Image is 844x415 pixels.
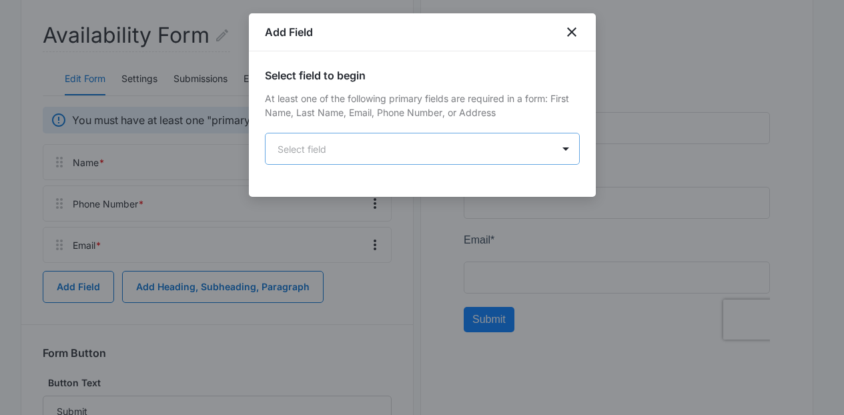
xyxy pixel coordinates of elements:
h1: Add Field [265,24,313,40]
button: close [564,24,580,40]
p: At least one of the following primary fields are required in a form: First Name, Last Name, Email... [265,91,580,119]
span: Submit [9,231,42,242]
iframe: reCAPTCHA [260,217,430,257]
h3: Select field to begin [265,67,580,83]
